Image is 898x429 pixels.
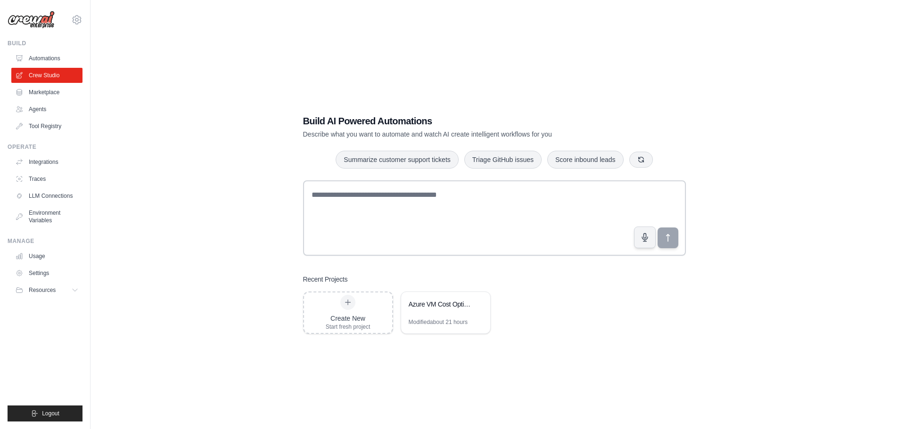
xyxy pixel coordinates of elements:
div: Modified about 21 hours [409,318,468,326]
div: Operate [8,143,82,151]
span: Resources [29,286,56,294]
div: Manage [8,237,82,245]
a: Environment Variables [11,205,82,228]
a: Crew Studio [11,68,82,83]
a: LLM Connections [11,188,82,203]
a: Integrations [11,154,82,170]
a: Settings [11,266,82,281]
button: Summarize customer support tickets [336,151,458,169]
div: Azure VM Cost Optimization Analyzer [409,299,473,309]
h1: Build AI Powered Automations [303,114,620,128]
button: Get new suggestions [629,152,653,168]
a: Automations [11,51,82,66]
button: Resources [11,283,82,298]
button: Click to speak your automation idea [634,227,656,248]
h3: Recent Projects [303,275,348,284]
div: Create New [326,314,371,323]
a: Agents [11,102,82,117]
a: Usage [11,249,82,264]
a: Marketplace [11,85,82,100]
button: Logout [8,405,82,421]
img: Logo [8,11,55,29]
a: Tool Registry [11,119,82,134]
button: Triage GitHub issues [464,151,542,169]
div: Build [8,40,82,47]
a: Traces [11,171,82,186]
p: Describe what you want to automate and watch AI create intelligent workflows for you [303,130,620,139]
span: Logout [42,410,59,417]
button: Score inbound leads [547,151,624,169]
div: Start fresh project [326,323,371,331]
